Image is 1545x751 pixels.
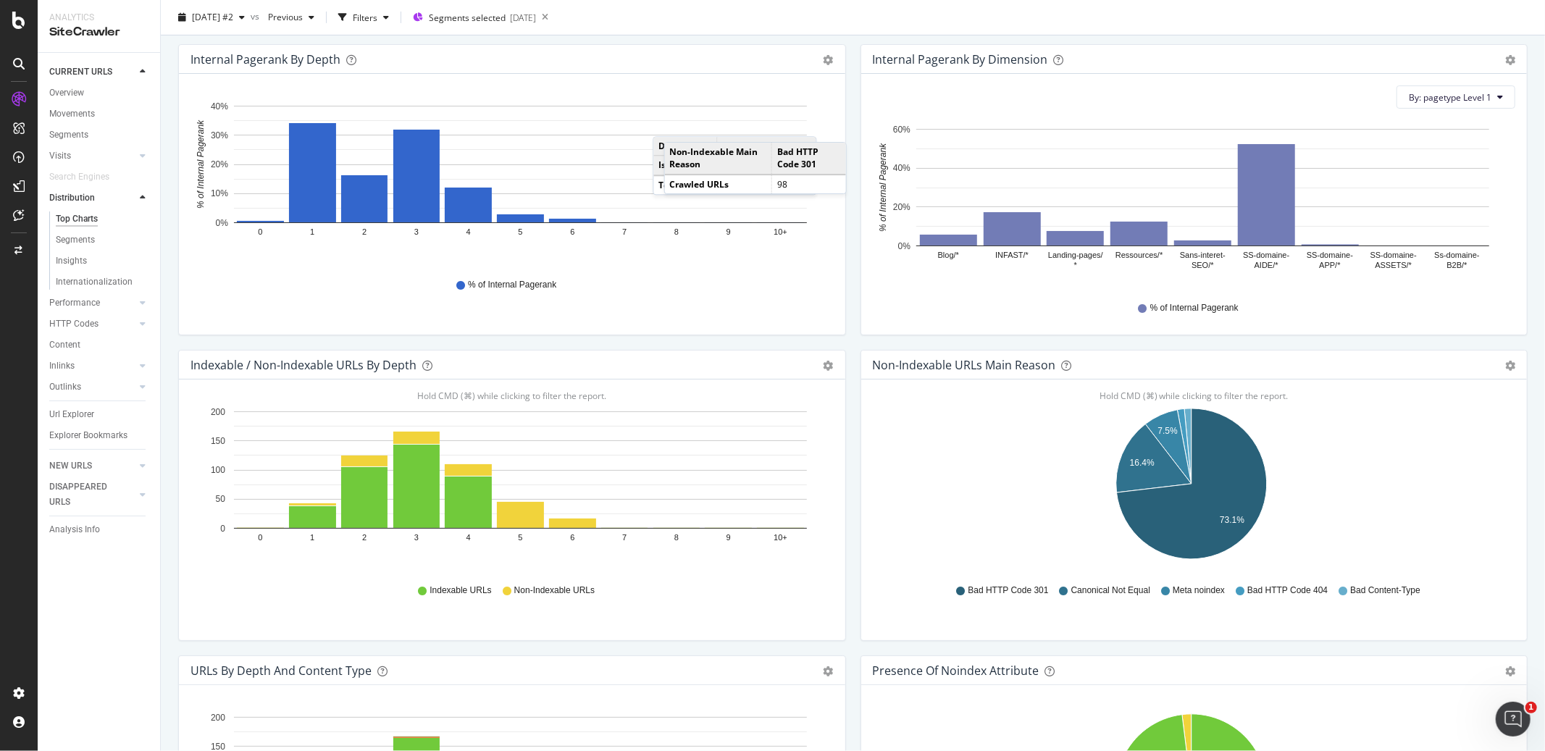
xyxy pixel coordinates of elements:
div: Internal Pagerank by Depth [190,52,340,67]
div: Presence of noindex attribute [873,663,1039,678]
td: Non-Indexable Main Reason [664,143,771,175]
text: 8 [674,534,679,542]
text: SS-domaine- [1243,251,1290,260]
a: Overview [49,85,150,101]
div: CURRENT URLS [49,64,112,80]
text: % of Internal Pagerank [878,143,888,232]
div: NEW URLS [49,458,92,474]
text: SEO/* [1192,261,1214,270]
div: Content [49,337,80,353]
text: SS-domaine- [1370,251,1417,260]
span: vs [251,9,262,22]
svg: A chart. [190,403,827,571]
text: 20% [211,159,228,169]
text: 30% [211,130,228,140]
div: Explorer Bookmarks [49,428,127,443]
text: 6 [570,228,574,237]
text: 4 [466,534,471,542]
text: Ss-domaine- [1434,251,1480,260]
text: 2 [362,228,367,237]
span: By: pagetype Level 1 [1409,91,1491,104]
text: 9 [727,228,731,237]
text: Sans-interet- [1180,251,1226,260]
text: 0 [258,228,262,237]
div: HTTP Codes [49,316,99,332]
text: 7.5% [1157,426,1178,436]
div: Analysis Info [49,522,100,537]
text: 10+ [774,534,787,542]
div: Inlinks [49,358,75,374]
td: Bad HTTP Code 301 [771,143,845,175]
text: 60% [892,125,910,135]
text: 7 [622,228,627,237]
span: % of Internal Pagerank [468,279,556,291]
div: URLs by Depth and Content Type [190,663,372,678]
text: AIDE/* [1254,261,1278,270]
div: Segments [56,232,95,248]
iframe: Intercom live chat [1496,702,1531,737]
span: Canonical Not Equal [1071,584,1150,597]
a: Content [49,337,150,353]
svg: A chart. [190,97,827,265]
text: 16.4% [1129,458,1154,469]
a: Url Explorer [49,407,150,422]
svg: A chart. [873,403,1510,571]
text: 40% [211,101,228,112]
span: Non-Indexable URLs [514,584,595,597]
text: Landing-pages/ [1048,251,1104,260]
a: Visits [49,148,135,164]
text: Blog/* [937,251,959,260]
div: gear [824,361,834,371]
a: Outlinks [49,379,135,395]
td: Crawled URLs [664,175,771,193]
span: Bad Content-Type [1350,584,1420,597]
div: SiteCrawler [49,24,148,41]
button: [DATE] #2 [172,6,251,29]
text: 7 [622,534,627,542]
a: Distribution [49,190,135,206]
div: Insights [56,253,87,269]
div: Outlinks [49,379,81,395]
text: 10+ [774,228,787,237]
text: 0% [216,218,229,228]
span: Bad HTTP Code 301 [968,584,1048,597]
div: Url Explorer [49,407,94,422]
text: 3 [414,534,419,542]
div: gear [1505,55,1515,65]
text: 5 [518,228,522,237]
button: By: pagetype Level 1 [1397,85,1515,109]
td: Total [653,175,717,194]
span: Meta noindex [1173,584,1225,597]
text: 50 [216,495,226,505]
div: Top Charts [56,211,98,227]
div: gear [1505,361,1515,371]
text: 1 [310,534,314,542]
text: 0 [220,524,225,534]
a: Insights [56,253,150,269]
div: Segments [49,127,88,143]
text: 3 [414,228,419,237]
td: 46 (100 %) [717,175,816,194]
td: Is Indexable [653,156,717,175]
span: % of Internal Pagerank [1150,302,1239,314]
div: gear [1505,666,1515,676]
text: 100 [211,465,225,475]
text: ASSETS/* [1375,261,1412,270]
a: Top Charts [56,211,150,227]
div: Visits [49,148,71,164]
div: [DATE] [510,12,536,24]
text: 200 [211,407,225,417]
text: SS-domaine- [1306,251,1353,260]
span: 1 [1525,702,1537,713]
div: Movements [49,106,95,122]
a: Internationalization [56,274,150,290]
td: 5 [717,138,816,156]
a: CURRENT URLS [49,64,135,80]
div: Analytics [49,12,148,24]
span: Segments selected [429,12,506,24]
text: 9 [727,534,731,542]
td: Depth [653,138,717,156]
